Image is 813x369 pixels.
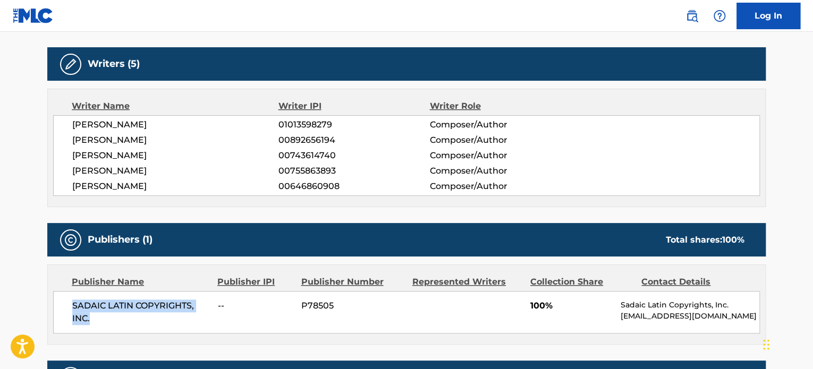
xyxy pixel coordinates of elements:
div: Drag [763,329,769,361]
span: [PERSON_NAME] [72,180,278,193]
span: -- [218,299,293,312]
a: Log In [736,3,800,29]
span: 00755863893 [278,165,429,177]
span: Composer/Author [429,165,567,177]
span: [PERSON_NAME] [72,149,278,162]
span: [PERSON_NAME] [72,134,278,147]
span: [PERSON_NAME] [72,118,278,131]
span: Composer/Author [429,149,567,162]
span: 00892656194 [278,134,429,147]
div: Collection Share [530,276,633,288]
span: P78505 [301,299,404,312]
span: Composer/Author [429,180,567,193]
img: search [685,10,698,22]
span: SADAIC LATIN COPYRIGHTS, INC. [72,299,210,325]
span: 100 % [722,235,744,245]
div: Writer Name [72,100,278,113]
p: [EMAIL_ADDRESS][DOMAIN_NAME] [621,311,759,322]
img: MLC Logo [13,8,54,23]
span: [PERSON_NAME] [72,165,278,177]
div: Contact Details [641,276,744,288]
iframe: Chat Widget [760,318,813,369]
div: Total shares: [666,234,744,246]
div: Writer Role [429,100,567,113]
div: Publisher IPI [217,276,293,288]
div: Help [709,5,730,27]
span: Composer/Author [429,134,567,147]
a: Public Search [681,5,702,27]
span: 100% [530,299,613,312]
h5: Publishers (1) [88,234,153,246]
div: Publisher Name [72,276,209,288]
span: 00743614740 [278,149,429,162]
span: 01013598279 [278,118,429,131]
div: Writer IPI [278,100,430,113]
p: Sadaic Latin Copyrights, Inc. [621,299,759,311]
h5: Writers (5) [88,58,140,70]
div: Publisher Number [301,276,404,288]
img: help [713,10,726,22]
span: 00646860908 [278,180,429,193]
img: Publishers [64,234,77,246]
span: Composer/Author [429,118,567,131]
img: Writers [64,58,77,71]
div: Represented Writers [412,276,522,288]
